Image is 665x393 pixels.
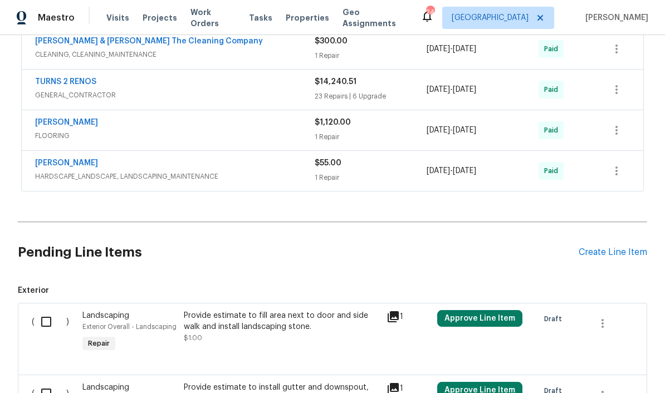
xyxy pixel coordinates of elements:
[35,49,315,60] span: CLEANING, CLEANING_MAINTENANCE
[427,86,450,94] span: [DATE]
[453,167,476,175] span: [DATE]
[544,125,563,136] span: Paid
[315,91,427,102] div: 23 Repairs | 6 Upgrade
[315,50,427,61] div: 1 Repair
[427,84,476,95] span: -
[453,126,476,134] span: [DATE]
[343,7,407,29] span: Geo Assignments
[452,12,529,23] span: [GEOGRAPHIC_DATA]
[544,165,563,176] span: Paid
[427,167,450,175] span: [DATE]
[18,285,647,296] span: Exterior
[544,43,563,55] span: Paid
[35,90,315,101] span: GENERAL_CONTRACTOR
[453,86,476,94] span: [DATE]
[35,37,263,45] a: [PERSON_NAME] & [PERSON_NAME] The Cleaning Company
[427,125,476,136] span: -
[315,131,427,143] div: 1 Repair
[184,310,380,332] div: Provide estimate to fill area next to door and side walk and install landscaping stone.
[315,159,341,167] span: $55.00
[84,338,114,349] span: Repair
[106,12,129,23] span: Visits
[315,37,348,45] span: $300.00
[35,78,96,86] a: TURNS 2 RENOS
[82,312,129,320] span: Landscaping
[437,310,522,327] button: Approve Line Item
[544,84,563,95] span: Paid
[190,7,236,29] span: Work Orders
[544,313,566,325] span: Draft
[35,159,98,167] a: [PERSON_NAME]
[315,78,356,86] span: $14,240.51
[18,227,579,278] h2: Pending Line Items
[426,7,434,18] div: 24
[286,12,329,23] span: Properties
[315,119,351,126] span: $1,120.00
[184,335,202,341] span: $1.00
[28,307,79,358] div: ( )
[387,310,431,323] div: 1
[315,172,427,183] div: 1 Repair
[427,165,476,176] span: -
[35,171,315,182] span: HARDSCAPE_LANDSCAPE, LANDSCAPING_MAINTENANCE
[38,12,75,23] span: Maestro
[35,130,315,141] span: FLOORING
[35,119,98,126] a: [PERSON_NAME]
[579,247,647,258] div: Create Line Item
[249,14,272,22] span: Tasks
[581,12,648,23] span: [PERSON_NAME]
[427,45,450,53] span: [DATE]
[427,43,476,55] span: -
[143,12,177,23] span: Projects
[427,126,450,134] span: [DATE]
[82,384,129,391] span: Landscaping
[453,45,476,53] span: [DATE]
[82,323,177,330] span: Exterior Overall - Landscaping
